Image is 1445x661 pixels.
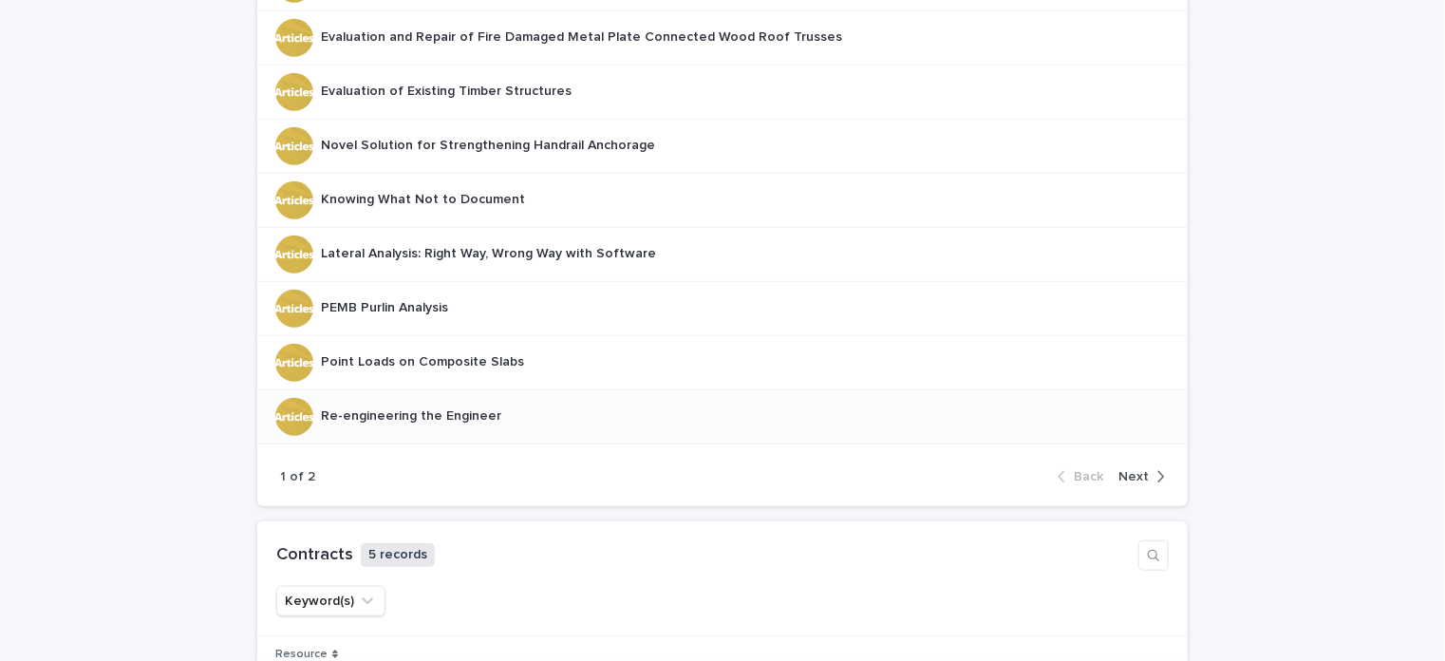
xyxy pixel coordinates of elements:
p: Re-engineering the Engineer [321,405,505,425]
p: Evaluation and Repair of Fire Damaged Metal Plate Connected Wood Roof Trusses [321,26,846,46]
span: Back [1074,470,1103,483]
tr: Point Loads on Composite SlabsPoint Loads on Composite Slabs [257,335,1188,389]
p: Novel Solution for Strengthening Handrail Anchorage [321,134,659,154]
tr: Evaluation of Existing Timber StructuresEvaluation of Existing Timber Structures [257,65,1188,119]
p: Lateral Analysis: Right Way, Wrong Way with Software [321,242,660,262]
button: Next [1111,468,1165,485]
tr: Re-engineering the EngineerRe-engineering the Engineer [257,389,1188,444]
tr: Knowing What Not to DocumentKnowing What Not to Document [257,173,1188,227]
tr: PEMB Purlin AnalysisPEMB Purlin Analysis [257,281,1188,335]
tr: Lateral Analysis: Right Way, Wrong Way with SoftwareLateral Analysis: Right Way, Wrong Way with S... [257,227,1188,281]
p: Knowing What Not to Document [321,188,529,208]
button: Back [1058,468,1111,485]
span: Next [1118,470,1149,483]
p: 1 of 2 [280,469,315,485]
tr: Evaluation and Repair of Fire Damaged Metal Plate Connected Wood Roof TrussesEvaluation and Repai... [257,10,1188,65]
tr: Novel Solution for Strengthening Handrail AnchorageNovel Solution for Strengthening Handrail Anch... [257,119,1188,173]
button: Keyword(s) [276,586,385,616]
h1: Contracts [276,545,353,566]
p: 5 records [361,543,435,567]
p: Evaluation of Existing Timber Structures [321,80,575,100]
p: PEMB Purlin Analysis [321,296,452,316]
p: Point Loads on Composite Slabs [321,350,528,370]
